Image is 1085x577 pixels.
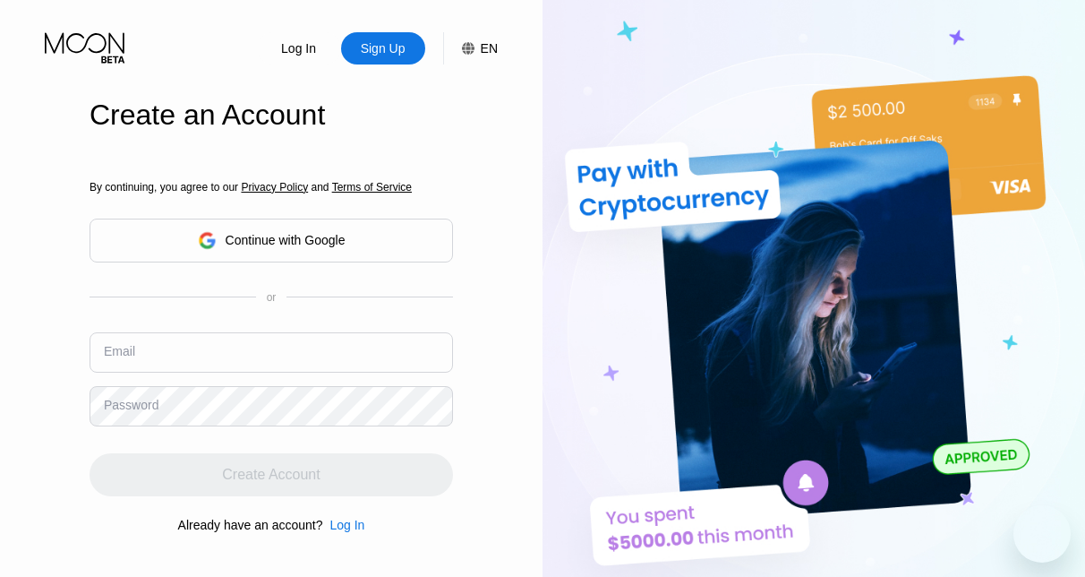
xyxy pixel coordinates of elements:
span: and [308,181,332,194]
div: Log In [257,32,341,65]
div: Email [104,344,135,358]
div: Log In [322,518,364,532]
div: Continue with Google [226,233,346,247]
div: or [267,291,277,304]
div: Log In [279,39,318,57]
div: By continuing, you agree to our [90,181,453,194]
iframe: Button to launch messaging window [1013,505,1071,563]
div: Password [104,398,158,412]
div: Sign Up [359,39,407,57]
span: Terms of Service [332,181,412,194]
div: Log In [329,518,364,532]
div: Sign Up [341,32,425,65]
div: Continue with Google [90,219,453,263]
div: EN [481,41,498,56]
div: EN [443,32,498,65]
div: Already have an account? [178,518,323,532]
span: Privacy Policy [241,181,308,194]
div: Create an Account [90,99,453,132]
